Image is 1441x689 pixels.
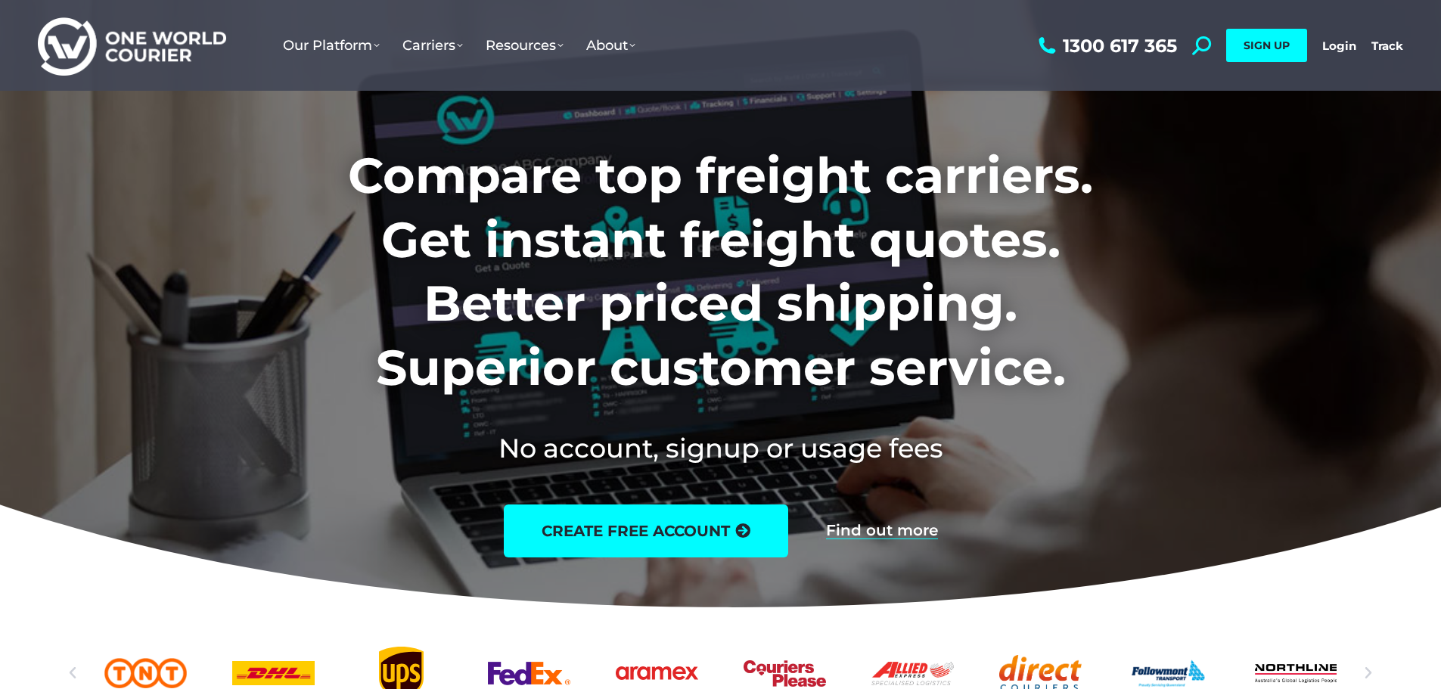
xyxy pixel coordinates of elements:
span: SIGN UP [1244,39,1290,52]
h1: Compare top freight carriers. Get instant freight quotes. Better priced shipping. Superior custom... [248,144,1193,399]
img: One World Courier [38,15,226,76]
a: Our Platform [272,22,391,69]
a: Resources [474,22,575,69]
a: create free account [504,504,788,557]
a: Login [1322,39,1356,53]
span: About [586,37,635,54]
a: About [575,22,647,69]
span: Our Platform [283,37,380,54]
span: Resources [486,37,564,54]
a: 1300 617 365 [1035,36,1177,55]
a: Track [1371,39,1403,53]
a: Carriers [391,22,474,69]
h2: No account, signup or usage fees [248,430,1193,467]
a: SIGN UP [1226,29,1307,62]
a: Find out more [826,523,938,539]
span: Carriers [402,37,463,54]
